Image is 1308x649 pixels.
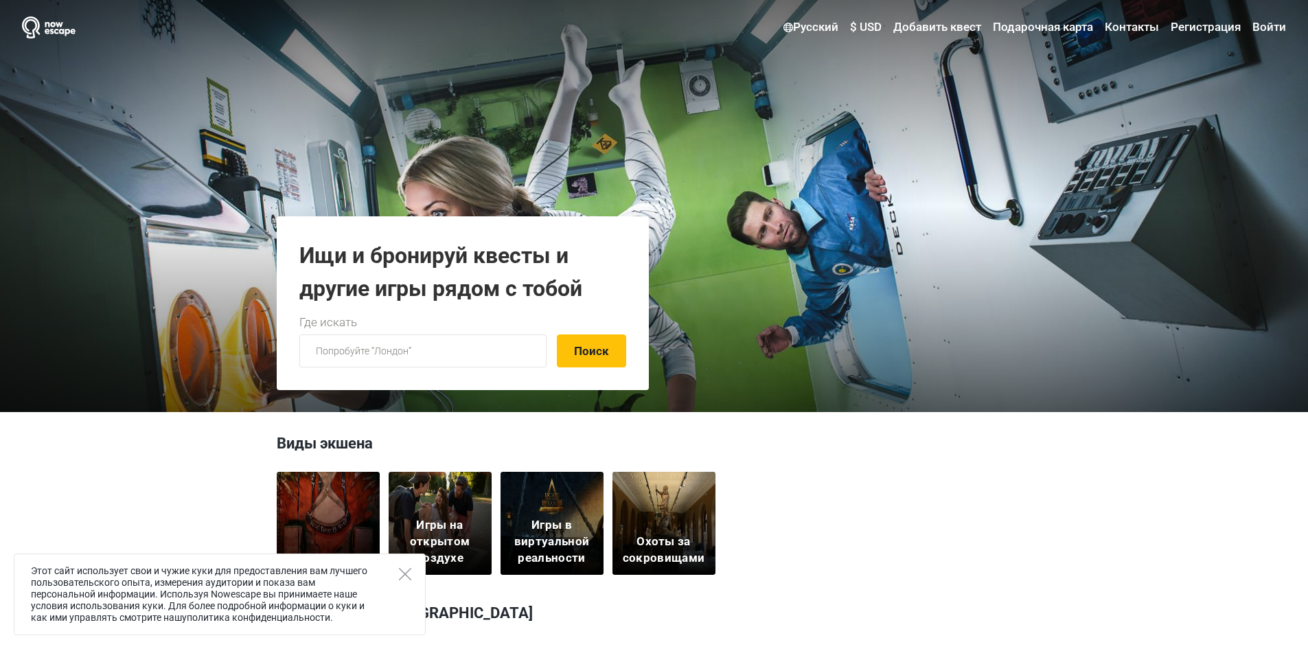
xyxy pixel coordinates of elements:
[1249,15,1286,40] a: Войти
[277,472,380,575] a: Квесты
[783,23,793,32] img: Русский
[299,314,357,332] label: Где искать
[299,239,626,305] h1: Ищи и бронируй квесты и другие игры рядом с тобой
[389,472,492,575] a: Игры на открытом воздухе
[22,16,76,38] img: Nowescape logo
[1101,15,1162,40] a: Контакты
[14,554,426,635] div: Этот сайт использует свои и чужие куки для предоставления вам лучшего пользовательского опыта, из...
[501,472,604,575] a: Игры в виртуальной реальности
[277,433,1032,462] h3: Виды экшена
[399,568,411,580] button: Close
[989,15,1097,40] a: Подарочная карта
[299,334,547,367] input: Попробуйте “Лондон”
[557,334,626,367] button: Поиск
[306,550,350,567] h5: Квесты
[780,15,842,40] a: Русский
[1167,15,1244,40] a: Регистрация
[890,15,985,40] a: Добавить квест
[509,517,595,566] h5: Игры в виртуальной реальности
[621,534,707,567] h5: Охоты за сокровищами
[277,595,1032,631] h3: Лучшие игры в [GEOGRAPHIC_DATA]
[847,15,885,40] a: $ USD
[397,517,483,566] h5: Игры на открытом воздухе
[612,472,715,575] a: Охоты за сокровищами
